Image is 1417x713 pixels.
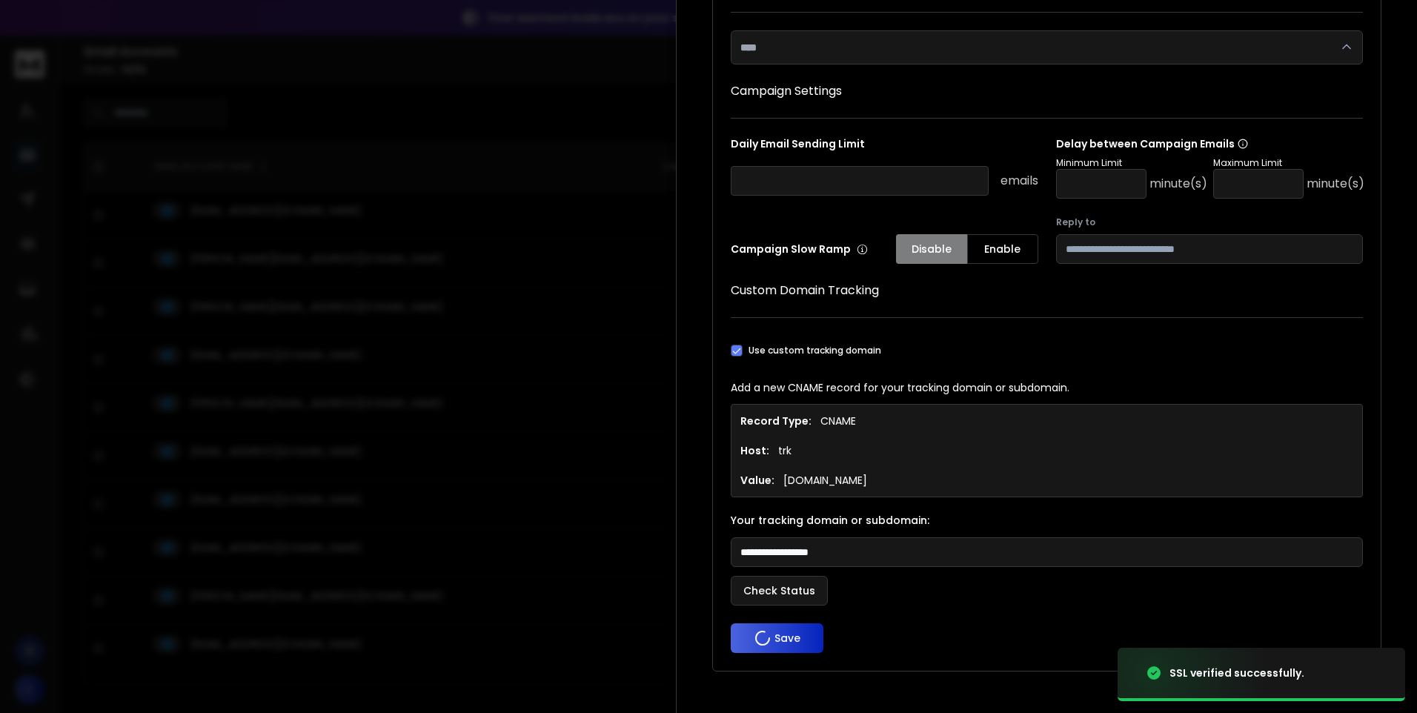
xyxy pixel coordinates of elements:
[1149,175,1207,193] p: minute(s)
[731,623,823,653] button: Save
[1056,136,1364,151] p: Delay between Campaign Emails
[896,234,967,264] button: Disable
[749,345,881,356] label: Use custom tracking domain
[740,473,774,488] h1: Value:
[731,576,828,606] button: Check Status
[1056,157,1207,169] p: Minimum Limit
[1169,666,1304,680] div: SSL verified successfully.
[731,515,1363,525] label: Your tracking domain or subdomain:
[1056,216,1364,228] label: Reply to
[731,136,1038,157] p: Daily Email Sending Limit
[731,282,1363,299] h1: Custom Domain Tracking
[740,443,769,458] h1: Host:
[731,82,1363,100] h1: Campaign Settings
[731,242,868,256] p: Campaign Slow Ramp
[731,380,1363,395] p: Add a new CNAME record for your tracking domain or subdomain.
[1000,172,1038,190] p: emails
[778,443,792,458] p: trk
[820,414,856,428] p: CNAME
[740,414,812,428] h1: Record Type:
[1307,175,1364,193] p: minute(s)
[783,473,867,488] p: [DOMAIN_NAME]
[1213,157,1364,169] p: Maximum Limit
[967,234,1038,264] button: Enable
